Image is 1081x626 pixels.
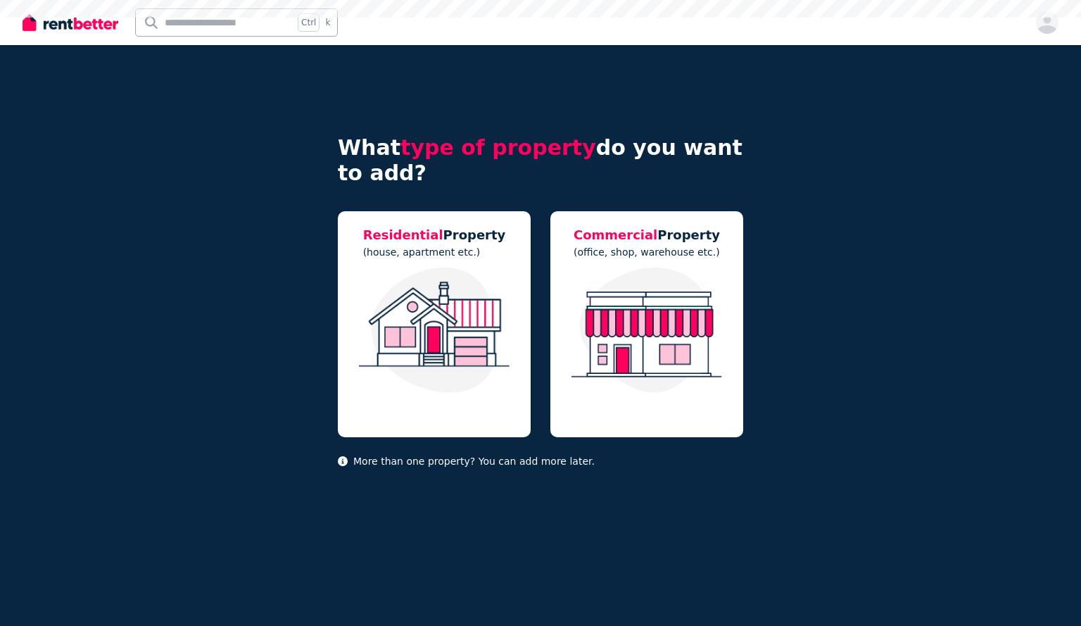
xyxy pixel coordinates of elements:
p: (office, shop, warehouse etc.) [574,245,720,259]
span: k [325,17,330,28]
p: (house, apartment etc.) [363,245,506,259]
span: Ctrl [298,13,320,32]
img: RentBetter [23,12,118,33]
img: Commercial Property [564,268,729,393]
p: More than one property? You can add more later. [338,454,743,468]
img: Residential Property [352,268,517,393]
span: Residential [363,227,443,242]
h5: Property [363,225,506,245]
h5: Property [574,225,720,245]
h4: What do you want to add? [338,135,743,186]
span: Commercial [574,227,657,242]
span: type of property [400,135,596,160]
